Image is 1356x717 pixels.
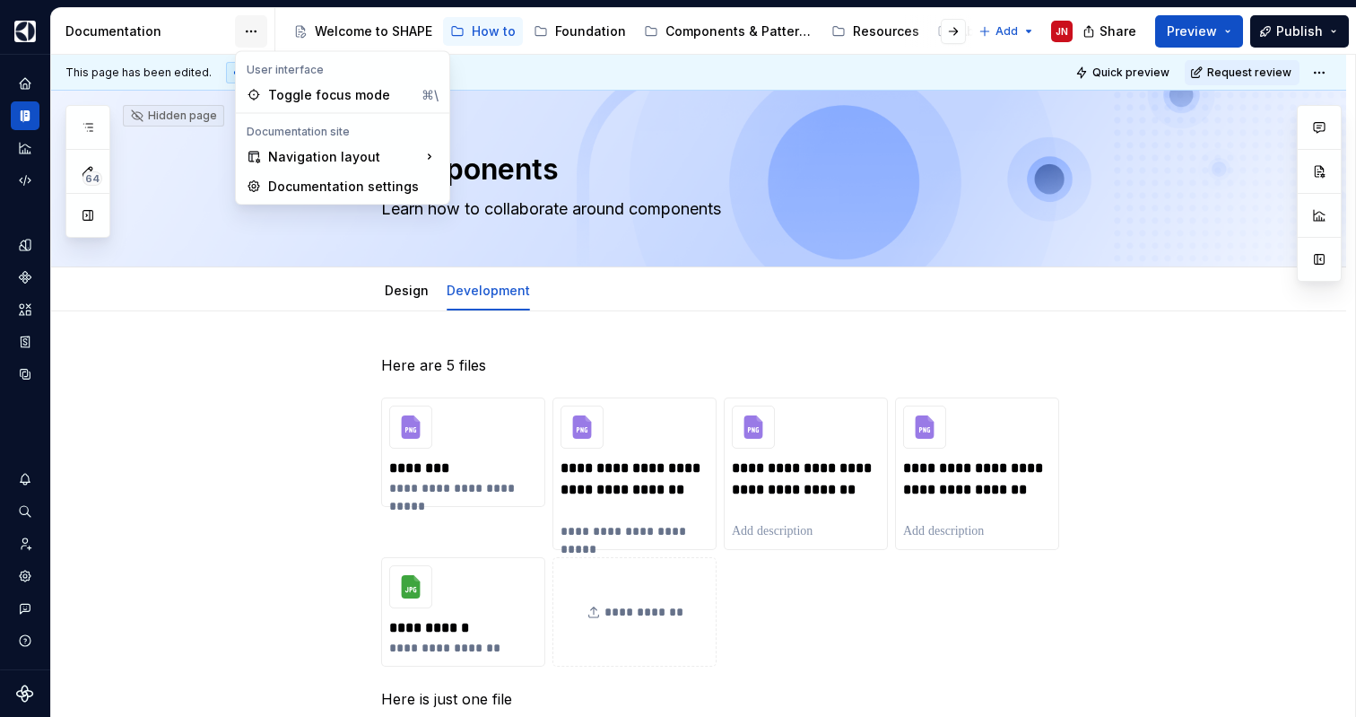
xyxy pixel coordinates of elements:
div: ⌘\ [422,86,439,104]
div: Documentation site [239,125,446,139]
div: User interface [239,63,446,77]
div: Navigation layout [239,143,446,171]
div: Toggle focus mode [268,86,414,104]
div: Documentation settings [268,178,439,196]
